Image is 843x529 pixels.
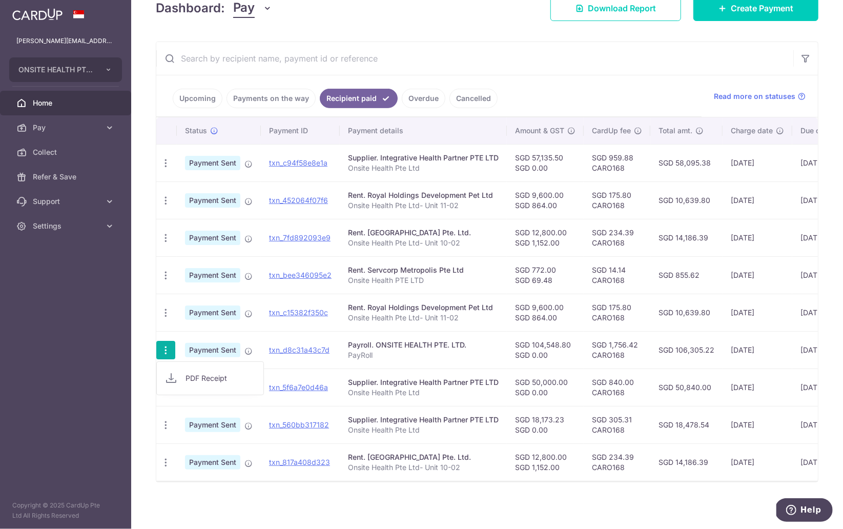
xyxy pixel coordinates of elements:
span: Payment Sent [185,306,240,320]
td: SGD 50,000.00 SGD 0.00 [507,369,584,406]
td: SGD 175.80 CARO168 [584,181,650,219]
a: Overdue [402,89,445,108]
td: SGD 58,095.38 [650,144,723,181]
a: Upcoming [173,89,222,108]
p: Onsite Health Pte Ltd [348,425,499,435]
div: Rent. Royal Holdings Development Pet Ltd [348,190,499,200]
span: Payment Sent [185,343,240,357]
span: Amount & GST [515,126,564,136]
span: Collect [33,147,100,157]
a: txn_c94f58e8e1a [269,158,327,167]
p: [PERSON_NAME][EMAIL_ADDRESS][PERSON_NAME][DOMAIN_NAME] [16,36,115,46]
span: Pay [33,123,100,133]
td: SGD 175.80 CARO168 [584,294,650,331]
a: txn_452064f07f6 [269,196,328,205]
a: Recipient paid [320,89,398,108]
a: txn_817a408d323 [269,458,330,466]
p: Onsite Health Pte Ltd- Unit 10-02 [348,238,499,248]
a: txn_c15382f350c [269,308,328,317]
th: Payment details [340,117,507,144]
span: Due date [800,126,831,136]
span: ONSITE HEALTH PTE. LTD. [18,65,94,75]
div: Supplier. Integrative Health Partner PTE LTD [348,415,499,425]
td: SGD 305.31 CARO168 [584,406,650,443]
span: Payment Sent [185,231,240,245]
td: SGD 14,186.39 [650,219,723,256]
a: Read more on statuses [714,91,806,101]
div: Rent. [GEOGRAPHIC_DATA] Pte. Ltd. [348,452,499,462]
td: SGD 10,639.80 [650,181,723,219]
div: Supplier. Integrative Health Partner PTE LTD [348,153,499,163]
p: Onsite Health Pte Ltd [348,388,499,398]
td: SGD 9,600.00 SGD 864.00 [507,294,584,331]
span: Read more on statuses [714,91,795,101]
span: Charge date [731,126,773,136]
span: Download Report [588,2,656,14]
span: Payment Sent [185,156,240,170]
td: [DATE] [723,144,792,181]
span: Settings [33,221,100,231]
td: SGD 9,600.00 SGD 864.00 [507,181,584,219]
td: SGD 50,840.00 [650,369,723,406]
td: SGD 14,186.39 [650,443,723,481]
p: Onsite Health Pte Ltd [348,163,499,173]
td: SGD 12,800.00 SGD 1,152.00 [507,443,584,481]
td: SGD 959.88 CARO168 [584,144,650,181]
p: Onsite Health Pte Ltd- Unit 11-02 [348,200,499,211]
td: SGD 104,548.80 SGD 0.00 [507,331,584,369]
span: Payment Sent [185,455,240,470]
p: Onsite Health Pte Ltd- Unit 11-02 [348,313,499,323]
a: txn_bee346095e2 [269,271,332,279]
td: SGD 234.39 CARO168 [584,443,650,481]
th: Payment ID [261,117,340,144]
div: Rent. [GEOGRAPHIC_DATA] Pte. Ltd. [348,228,499,238]
div: Rent. Servcorp Metropolis Pte Ltd [348,265,499,275]
iframe: Opens a widget where you can find more information [776,498,833,524]
td: SGD 18,173.23 SGD 0.00 [507,406,584,443]
td: [DATE] [723,331,792,369]
a: txn_7fd892093e9 [269,233,331,242]
div: Rent. Royal Holdings Development Pet Ltd [348,302,499,313]
td: [DATE] [723,294,792,331]
img: CardUp [12,8,63,21]
button: ONSITE HEALTH PTE. LTD. [9,57,122,82]
td: SGD 234.39 CARO168 [584,219,650,256]
span: CardUp fee [592,126,631,136]
td: [DATE] [723,256,792,294]
span: Refer & Save [33,172,100,182]
td: SGD 840.00 CARO168 [584,369,650,406]
p: PayRoll [348,350,499,360]
td: SGD 18,478.54 [650,406,723,443]
span: Payment Sent [185,268,240,282]
a: Payments on the way [227,89,316,108]
span: Status [185,126,207,136]
span: Create Payment [731,2,793,14]
td: SGD 10,639.80 [650,294,723,331]
a: Cancelled [449,89,498,108]
span: Support [33,196,100,207]
td: SGD 1,756.42 CARO168 [584,331,650,369]
a: txn_560bb317182 [269,420,329,429]
ul: Pay [156,361,264,395]
td: SGD 106,305.22 [650,331,723,369]
p: Onsite Health Pte Ltd- Unit 10-02 [348,462,499,473]
span: Total amt. [659,126,692,136]
div: Supplier. Integrative Health Partner PTE LTD [348,377,499,388]
td: SGD 12,800.00 SGD 1,152.00 [507,219,584,256]
a: txn_5f6a7e0d46a [269,383,328,392]
td: [DATE] [723,369,792,406]
div: Payroll. ONSITE HEALTH PTE. LTD. [348,340,499,350]
td: [DATE] [723,219,792,256]
p: Onsite Health PTE LTD [348,275,499,286]
td: SGD 855.62 [650,256,723,294]
td: [DATE] [723,443,792,481]
td: [DATE] [723,181,792,219]
a: txn_d8c31a43c7d [269,345,330,354]
td: SGD 57,135.50 SGD 0.00 [507,144,584,181]
td: SGD 772.00 SGD 69.48 [507,256,584,294]
td: SGD 14.14 CARO168 [584,256,650,294]
td: [DATE] [723,406,792,443]
input: Search by recipient name, payment id or reference [156,42,793,75]
span: Home [33,98,100,108]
